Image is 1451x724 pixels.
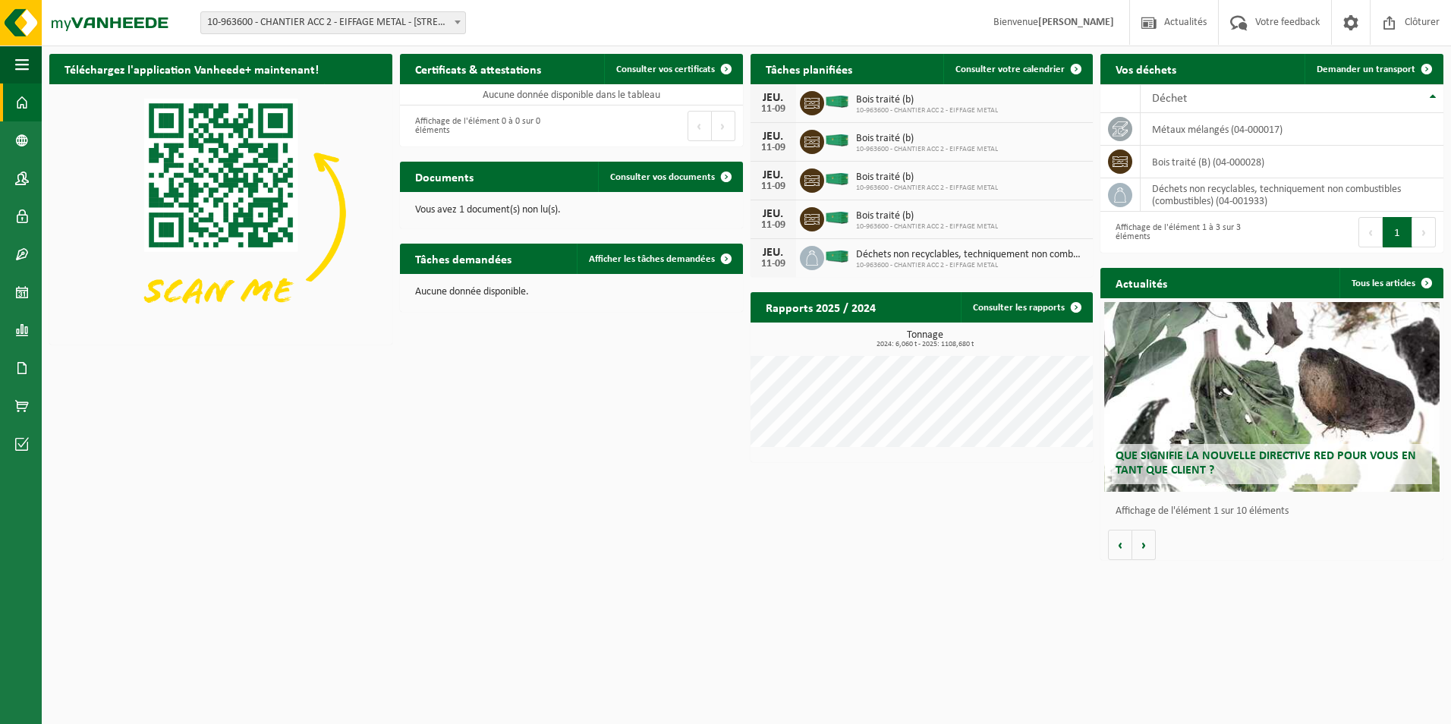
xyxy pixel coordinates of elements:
span: 10-963600 - CHANTIER ACC 2 - EIFFAGE METAL [856,106,998,115]
span: Bois traité (b) [856,172,998,184]
div: JEU. [758,131,788,143]
p: Vous avez 1 document(s) non lu(s). [415,205,728,216]
div: 11-09 [758,259,788,269]
h2: Documents [400,162,489,191]
h2: Vos déchets [1100,54,1191,83]
a: Demander un transport [1305,54,1442,84]
button: Volgende [1132,530,1156,560]
span: Consulter votre calendrier [955,65,1065,74]
img: HK-XC-40-GN-00 [824,95,850,109]
a: Tous les articles [1339,268,1442,298]
button: Vorige [1108,530,1132,560]
span: Déchet [1152,93,1187,105]
div: JEU. [758,208,788,220]
p: Aucune donnée disponible. [415,287,728,297]
a: Que signifie la nouvelle directive RED pour vous en tant que client ? [1104,302,1440,492]
span: Demander un transport [1317,65,1415,74]
div: 11-09 [758,143,788,153]
div: 11-09 [758,181,788,192]
button: Previous [688,111,712,141]
img: HK-XC-40-GN-00 [824,172,850,186]
span: Bois traité (b) [856,133,998,145]
span: 10-963600 - CHANTIER ACC 2 - EIFFAGE METAL [856,222,998,231]
span: Consulter vos certificats [616,65,715,74]
td: métaux mélangés (04-000017) [1141,113,1443,146]
a: Consulter les rapports [961,292,1091,323]
img: HK-XC-40-GN-00 [824,211,850,225]
td: bois traité (B) (04-000028) [1141,146,1443,178]
img: HK-XC-40-GN-00 [824,250,850,263]
div: JEU. [758,92,788,104]
button: Previous [1358,217,1383,247]
td: déchets non recyclables, techniquement non combustibles (combustibles) (04-001933) [1141,178,1443,212]
span: Que signifie la nouvelle directive RED pour vous en tant que client ? [1116,450,1416,477]
span: Bois traité (b) [856,210,998,222]
div: JEU. [758,247,788,259]
span: 10-963600 - CHANTIER ACC 2 - EIFFAGE METAL - 62138 DOUVRIN, AVENUE DE PARIS 900 [201,12,465,33]
a: Afficher les tâches demandées [577,244,741,274]
button: Next [712,111,735,141]
button: Next [1412,217,1436,247]
h2: Rapports 2025 / 2024 [751,292,891,322]
span: 10-963600 - CHANTIER ACC 2 - EIFFAGE METAL [856,261,1086,270]
td: Aucune donnée disponible dans le tableau [400,84,743,105]
div: JEU. [758,169,788,181]
span: Bois traité (b) [856,94,998,106]
span: 10-963600 - CHANTIER ACC 2 - EIFFAGE METAL [856,145,998,154]
p: Affichage de l'élément 1 sur 10 éléments [1116,506,1436,517]
h2: Téléchargez l'application Vanheede+ maintenant! [49,54,334,83]
a: Consulter vos documents [598,162,741,192]
iframe: chat widget [8,691,253,724]
h2: Tâches planifiées [751,54,867,83]
img: Download de VHEPlus App [49,84,392,342]
img: HK-XC-40-GN-00 [824,134,850,147]
span: 2024: 6,060 t - 2025: 1108,680 t [758,341,1094,348]
span: Consulter vos documents [610,172,715,182]
strong: [PERSON_NAME] [1038,17,1114,28]
h2: Certificats & attestations [400,54,556,83]
h2: Actualités [1100,268,1182,297]
span: Afficher les tâches demandées [589,254,715,264]
h3: Tonnage [758,330,1094,348]
div: Affichage de l'élément 0 à 0 sur 0 éléments [408,109,564,143]
a: Consulter vos certificats [604,54,741,84]
div: Affichage de l'élément 1 à 3 sur 3 éléments [1108,216,1264,249]
div: 11-09 [758,220,788,231]
a: Consulter votre calendrier [943,54,1091,84]
h2: Tâches demandées [400,244,527,273]
span: 10-963600 - CHANTIER ACC 2 - EIFFAGE METAL [856,184,998,193]
span: Déchets non recyclables, techniquement non combustibles (combustibles) [856,249,1086,261]
button: 1 [1383,217,1412,247]
span: 10-963600 - CHANTIER ACC 2 - EIFFAGE METAL - 62138 DOUVRIN, AVENUE DE PARIS 900 [200,11,466,34]
div: 11-09 [758,104,788,115]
